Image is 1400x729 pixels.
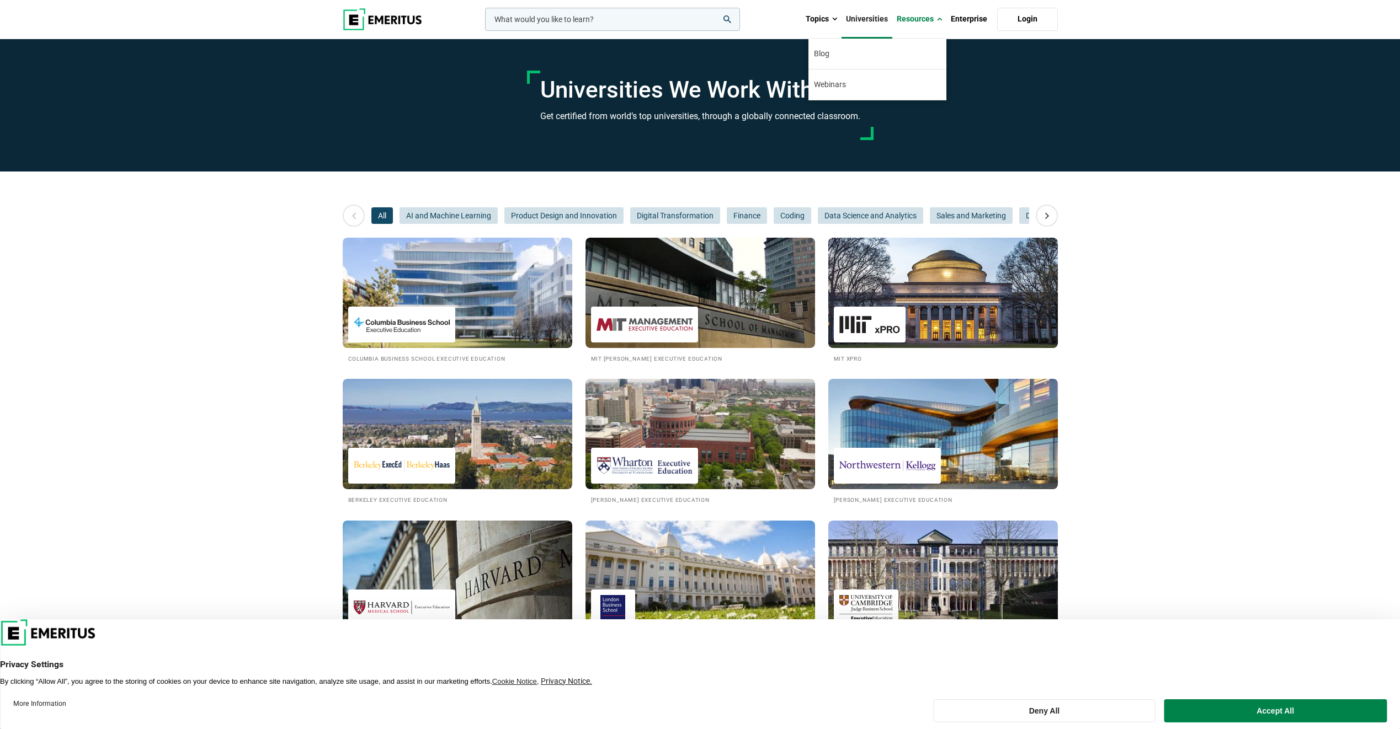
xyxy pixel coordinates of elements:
[540,76,860,104] h1: Universities We Work With
[997,8,1058,31] a: Login
[343,521,572,646] a: Universities We Work With Harvard Medical School Executive Education Harvard Medical School Execu...
[828,521,1058,631] img: Universities We Work With
[343,521,572,631] img: Universities We Work With
[354,595,450,620] img: Harvard Medical School Executive Education
[828,238,1058,348] img: Universities We Work With
[839,595,893,620] img: Cambridge Judge Business School Executive Education
[808,69,946,100] a: Webinars
[630,207,720,224] button: Digital Transformation
[597,453,693,478] img: Wharton Executive Education
[828,379,1058,489] img: Universities We Work With
[774,207,811,224] button: Coding
[930,207,1013,224] button: Sales and Marketing
[371,207,393,224] button: All
[354,453,450,478] img: Berkeley Executive Education
[343,379,572,489] img: Universities We Work With
[839,453,935,478] img: Kellogg Executive Education
[818,207,923,224] button: Data Science and Analytics
[354,312,450,337] img: Columbia Business School Executive Education
[585,521,815,646] a: Universities We Work With London Business School Executive Education London Business School Execu...
[343,238,572,348] img: Universities We Work With
[585,238,815,348] img: Universities We Work With
[597,595,630,620] img: London Business School Executive Education
[591,353,810,363] h2: MIT [PERSON_NAME] Executive Education
[343,379,572,504] a: Universities We Work With Berkeley Executive Education Berkeley Executive Education
[400,207,498,224] button: AI and Machine Learning
[834,495,1052,504] h2: [PERSON_NAME] Executive Education
[585,379,815,489] img: Universities We Work With
[348,495,567,504] h2: Berkeley Executive Education
[343,238,572,363] a: Universities We Work With Columbia Business School Executive Education Columbia Business School E...
[585,379,815,504] a: Universities We Work With Wharton Executive Education [PERSON_NAME] Executive Education
[727,207,767,224] button: Finance
[828,521,1058,646] a: Universities We Work With Cambridge Judge Business School Executive Education Cambridge Judge Bus...
[828,238,1058,363] a: Universities We Work With MIT xPRO MIT xPRO
[591,495,810,504] h2: [PERSON_NAME] Executive Education
[348,353,567,363] h2: Columbia Business School Executive Education
[504,207,624,224] button: Product Design and Innovation
[1019,207,1090,224] button: Digital Marketing
[834,353,1052,363] h2: MIT xPRO
[585,521,815,631] img: Universities We Work With
[585,238,815,363] a: Universities We Work With MIT Sloan Executive Education MIT [PERSON_NAME] Executive Education
[828,379,1058,504] a: Universities We Work With Kellogg Executive Education [PERSON_NAME] Executive Education
[485,8,740,31] input: woocommerce-product-search-field-0
[597,312,693,337] img: MIT Sloan Executive Education
[839,312,900,337] img: MIT xPRO
[808,39,946,69] a: Blog
[540,109,860,124] h3: Get certified from world’s top universities, through a globally connected classroom.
